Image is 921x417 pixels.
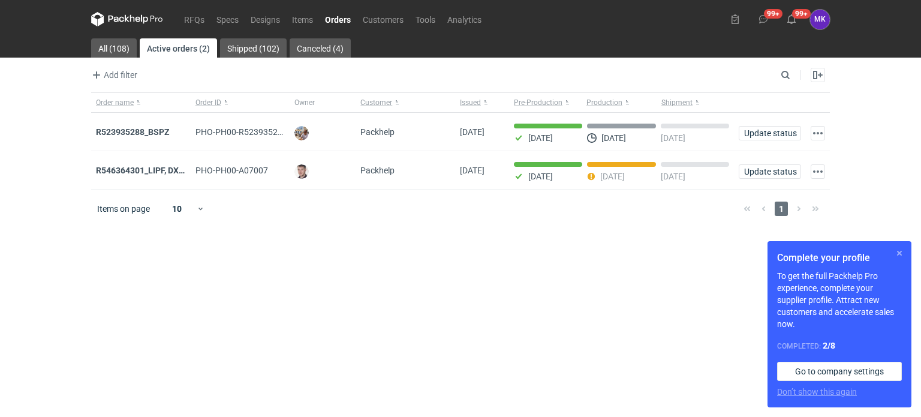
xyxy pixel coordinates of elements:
[777,362,902,381] a: Go to company settings
[509,93,584,112] button: Pre-Production
[210,12,245,26] a: Specs
[294,164,309,179] img: Maciej Sikora
[739,164,801,179] button: Update status
[220,38,287,58] a: Shipped (102)
[744,129,796,137] span: Update status
[91,38,137,58] a: All (108)
[294,98,315,107] span: Owner
[810,10,830,29] div: Martyna Kozyra
[777,270,902,330] p: To get the full Packhelp Pro experience, complete your supplier profile. Attract new customers an...
[739,126,801,140] button: Update status
[775,202,788,216] span: 1
[96,166,190,175] a: R546364301_LIPF, DXDG
[356,93,455,112] button: Customer
[659,93,734,112] button: Shipment
[661,133,685,143] p: [DATE]
[777,251,902,265] h1: Complete your profile
[91,12,163,26] svg: Packhelp Pro
[460,98,481,107] span: Issued
[600,172,625,181] p: [DATE]
[360,127,395,137] span: Packhelp
[460,127,484,137] span: 22/07/2025
[754,10,773,29] button: 99+
[360,166,395,175] span: Packhelp
[91,93,191,112] button: Order name
[96,127,170,137] a: R523935288_BSPZ
[195,98,221,107] span: Order ID
[811,126,825,140] button: Actions
[823,341,835,350] strong: 2 / 8
[410,12,441,26] a: Tools
[158,200,197,217] div: 10
[89,68,138,82] button: Add filter
[778,68,817,82] input: Search
[357,12,410,26] a: Customers
[528,133,553,143] p: [DATE]
[584,93,659,112] button: Production
[319,12,357,26] a: Orders
[455,93,509,112] button: Issued
[97,203,150,215] span: Items on page
[360,98,392,107] span: Customer
[460,166,484,175] span: 16/07/2025
[96,98,134,107] span: Order name
[191,93,290,112] button: Order ID
[245,12,286,26] a: Designs
[892,246,907,260] button: Skip for now
[140,38,217,58] a: Active orders (2)
[290,38,351,58] a: Canceled (4)
[744,167,796,176] span: Update status
[810,10,830,29] button: MK
[178,12,210,26] a: RFQs
[661,172,685,181] p: [DATE]
[528,172,553,181] p: [DATE]
[195,127,311,137] span: PHO-PH00-R523935288_BSPZ
[586,98,622,107] span: Production
[811,164,825,179] button: Actions
[601,133,626,143] p: [DATE]
[286,12,319,26] a: Items
[777,386,857,398] button: Don’t show this again
[195,166,268,175] span: PHO-PH00-A07007
[294,126,309,140] img: Michał Palasek
[661,98,693,107] span: Shipment
[89,68,137,82] span: Add filter
[514,98,562,107] span: Pre-Production
[782,10,801,29] button: 99+
[441,12,487,26] a: Analytics
[777,340,902,352] div: Completed:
